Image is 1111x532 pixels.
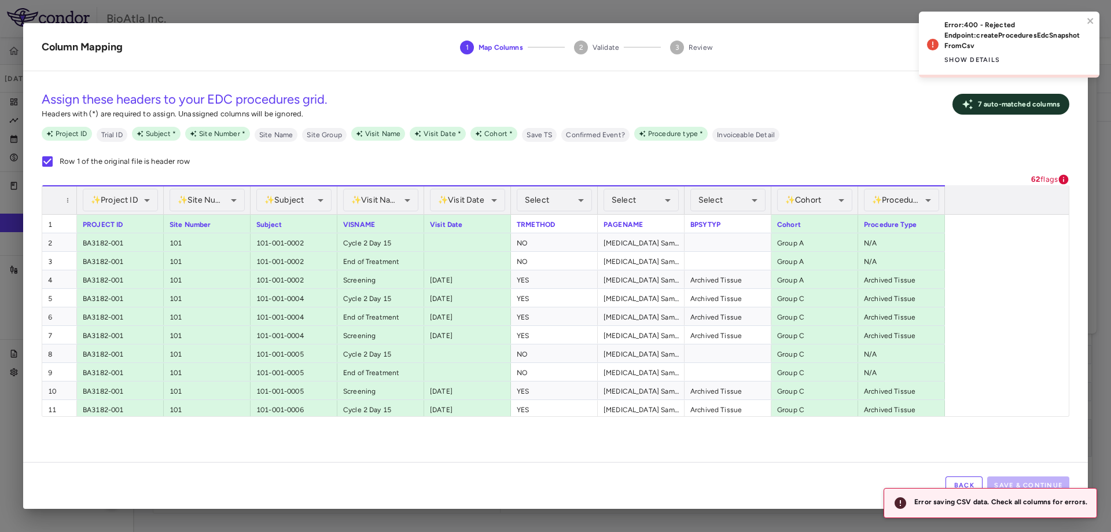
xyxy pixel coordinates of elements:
[337,326,424,344] div: Screening
[77,233,164,251] div: BA3182-001
[251,307,337,325] div: 101-001-0004
[771,344,858,362] div: Group C
[77,252,164,270] div: BA3182-001
[424,326,511,344] div: [DATE]
[60,156,190,167] p: Row 1 of the original file is header row
[858,215,945,233] div: Procedure Type
[424,307,511,325] div: [DATE]
[511,344,598,362] div: NO
[164,326,251,344] div: 101
[164,307,251,325] div: 101
[511,252,598,270] div: NO
[771,400,858,418] div: Group C
[424,381,511,399] div: [DATE]
[598,363,685,381] div: [MEDICAL_DATA] Sample
[858,344,945,362] div: N/A
[858,289,945,307] div: Archived Tissue
[424,270,511,288] div: [DATE]
[51,129,92,139] span: Project ID
[424,400,511,418] div: [DATE]
[77,307,164,325] div: BA3182-001
[561,130,629,140] span: Confirmed Event?
[864,189,939,211] div: ✨ Procedure type
[1087,16,1095,28] button: close
[251,215,337,233] div: Subject
[251,363,337,381] div: 101-001-0005
[77,326,164,344] div: BA3182-001
[771,289,858,307] div: Group C
[255,130,297,140] span: Site Name
[77,344,164,362] div: BA3182-001
[164,215,251,233] div: Site Number
[598,307,685,325] div: [MEDICAL_DATA] Sample
[771,270,858,288] div: Group A
[466,43,469,52] text: 1
[42,289,77,307] div: 5
[337,307,424,325] div: End of Treatment
[164,289,251,307] div: 101
[525,195,549,205] span: Select
[337,233,424,251] div: Cycle 2 Day 15
[598,400,685,418] div: [MEDICAL_DATA] Sample
[451,27,532,68] button: Map Columns
[1031,174,1058,185] p: flags
[164,252,251,270] div: 101
[946,476,983,495] button: Back
[698,195,723,205] span: Select
[42,39,123,55] div: Column Mapping
[858,233,945,251] div: N/A
[337,215,424,233] div: VISNAME
[337,270,424,288] div: Screening
[511,363,598,381] div: NO
[164,233,251,251] div: 101
[251,326,337,344] div: 101-001-0004
[42,215,77,233] div: 1
[42,109,328,119] p: Headers with (*) are required to assign. Unassigned columns will be ignored.
[685,381,771,399] div: Archived Tissue
[1031,175,1040,184] b: 62
[598,215,685,233] div: PAGENAME
[858,307,945,325] div: Archived Tissue
[343,189,418,211] div: ✨ Visit Name
[77,381,164,399] div: BA3182-001
[612,195,636,205] span: Select
[978,99,1060,109] p: 7 auto- matched column s
[771,252,858,270] div: Group A
[685,289,771,307] div: Archived Tissue
[771,233,858,251] div: Group A
[42,326,77,344] div: 7
[77,215,164,233] div: PROJECT ID
[685,307,771,325] div: Archived Tissue
[337,381,424,399] div: Screening
[914,492,1087,514] div: Error saving CSV data. Check all columns for errors.
[42,400,77,418] div: 11
[42,233,77,251] div: 2
[360,129,406,139] span: Visit Name
[164,344,251,362] div: 101
[164,400,251,418] div: 101
[511,289,598,307] div: YES
[77,270,164,288] div: BA3182-001
[511,270,598,288] div: YES
[337,344,424,362] div: Cycle 2 Day 15
[83,189,158,211] div: ✨ Project ID
[858,270,945,288] div: Archived Tissue
[944,20,1083,30] p: Error: 400 - Rejected
[77,363,164,381] div: BA3182-001
[337,400,424,418] div: Cycle 2 Day 15
[164,363,251,381] div: 101
[511,307,598,325] div: YES
[511,400,598,418] div: YES
[858,381,945,399] div: Archived Tissue
[598,326,685,344] div: [MEDICAL_DATA] Sample
[42,344,77,362] div: 8
[194,129,250,139] span: Site Number *
[170,189,245,211] div: ✨ Site Number
[42,90,328,109] h5: Assign these headers to your EDC procedures grid.
[771,307,858,325] div: Group C
[643,129,708,139] span: Procedure type *
[712,130,779,140] span: Invoiceable Detail
[598,381,685,399] div: [MEDICAL_DATA] Sample
[858,400,945,418] div: Archived Tissue
[771,363,858,381] div: Group C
